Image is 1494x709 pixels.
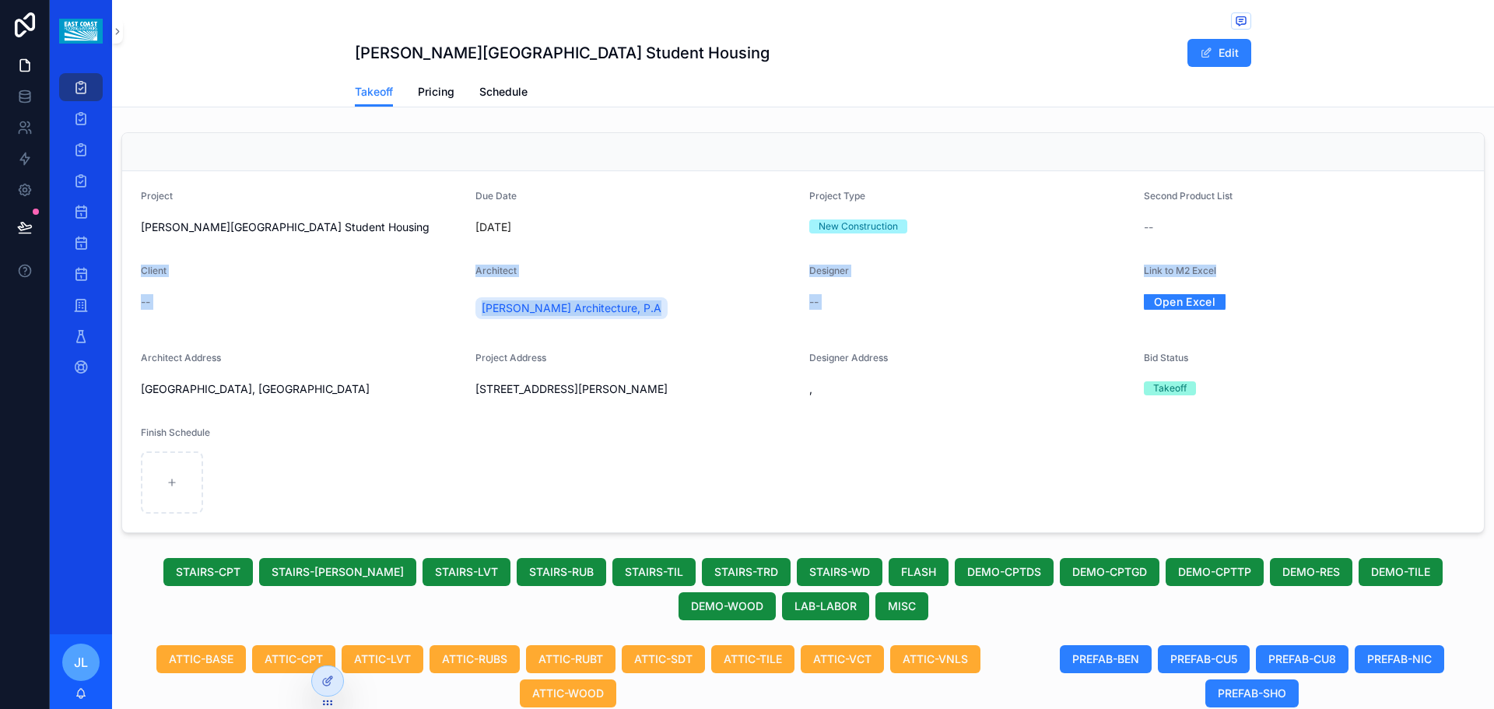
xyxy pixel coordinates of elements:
button: ATTIC-SDT [622,645,705,673]
span: DEMO-RES [1282,564,1340,580]
button: PREFAB-CU8 [1256,645,1348,673]
button: DEMO-CPTDS [955,558,1054,586]
span: ATTIC-BASE [169,651,233,667]
button: PREFAB-NIC [1355,645,1444,673]
span: Architect Address [141,352,221,363]
button: ATTIC-VNLS [890,645,980,673]
span: ATTIC-VNLS [903,651,968,667]
a: Schedule [479,78,528,109]
button: STAIRS-RUB [517,558,606,586]
span: Project Type [809,190,865,202]
button: ATTIC-WOOD [520,679,616,707]
span: Due Date [475,190,517,202]
span: Client [141,265,167,276]
button: STAIRS-TIL [612,558,696,586]
span: [PERSON_NAME][GEOGRAPHIC_DATA] Student Housing [141,219,463,235]
button: LAB-LABOR [782,592,869,620]
button: PREFAB-SHO [1205,679,1299,707]
button: DEMO-TILE [1359,558,1443,586]
img: App logo [59,19,102,44]
span: Link to M2 Excel [1144,265,1216,276]
span: DEMO-CPTTP [1178,564,1251,580]
button: STAIRS-WD [797,558,882,586]
span: Project [141,190,173,202]
span: STAIRS-RUB [529,564,594,580]
button: MISC [875,592,928,620]
button: ATTIC-TILE [711,645,794,673]
span: ATTIC-CPT [265,651,323,667]
span: Second Product List [1144,190,1233,202]
button: ATTIC-RUBT [526,645,615,673]
span: ATTIC-LVT [354,651,411,667]
h1: [PERSON_NAME][GEOGRAPHIC_DATA] Student Housing [355,42,770,64]
span: ATTIC-SDT [634,651,693,667]
button: DEMO-WOOD [679,592,776,620]
span: STAIRS-LVT [435,564,498,580]
span: Schedule [479,84,528,100]
span: PREFAB-NIC [1367,651,1432,667]
span: , [809,381,1131,397]
div: Takeoff [1153,381,1187,395]
button: DEMO-CPTGD [1060,558,1159,586]
span: STAIRS-TRD [714,564,778,580]
a: [PERSON_NAME] Architecture, P.A [475,297,668,319]
button: FLASH [889,558,949,586]
button: DEMO-CPTTP [1166,558,1264,586]
span: Finish Schedule [141,426,210,438]
span: Pricing [418,84,454,100]
span: STAIRS-WD [809,564,870,580]
span: STAIRS-[PERSON_NAME] [272,564,404,580]
span: -- [141,294,150,310]
span: LAB-LABOR [794,598,857,614]
button: STAIRS-[PERSON_NAME] [259,558,416,586]
span: FLASH [901,564,936,580]
span: PREFAB-CU5 [1170,651,1237,667]
span: [STREET_ADDRESS][PERSON_NAME] [475,381,798,397]
button: PREFAB-BEN [1060,645,1152,673]
span: MISC [888,598,916,614]
button: ATTIC-LVT [342,645,423,673]
button: STAIRS-TRD [702,558,791,586]
span: ATTIC-VCT [813,651,871,667]
span: PREFAB-SHO [1218,686,1286,701]
span: ATTIC-WOOD [532,686,604,701]
span: Architect [475,265,517,276]
a: Takeoff [355,78,393,107]
button: ATTIC-BASE [156,645,246,673]
span: -- [1144,219,1153,235]
span: PREFAB-BEN [1072,651,1139,667]
button: ATTIC-CPT [252,645,335,673]
button: STAIRS-CPT [163,558,253,586]
span: Takeoff [355,84,393,100]
span: ATTIC-RUBT [538,651,603,667]
span: [PERSON_NAME] Architecture, P.A [482,300,661,316]
span: Designer [809,265,849,276]
span: PREFAB-CU8 [1268,651,1336,667]
a: Open Excel [1144,290,1226,314]
a: Pricing [418,78,454,109]
span: STAIRS-TIL [625,564,683,580]
span: -- [809,294,819,310]
div: scrollable content [50,62,112,402]
span: Designer Address [809,352,888,363]
span: ATTIC-TILE [724,651,782,667]
span: Bid Status [1144,352,1188,363]
button: Edit [1187,39,1251,67]
span: ATTIC-RUBS [442,651,507,667]
button: ATTIC-VCT [801,645,884,673]
button: DEMO-RES [1270,558,1352,586]
span: JL [74,653,88,672]
button: STAIRS-LVT [423,558,510,586]
span: DEMO-CPTDS [967,564,1041,580]
button: PREFAB-CU5 [1158,645,1250,673]
span: STAIRS-CPT [176,564,240,580]
span: Project Address [475,352,546,363]
span: DEMO-TILE [1371,564,1430,580]
button: ATTIC-RUBS [430,645,520,673]
span: DEMO-CPTGD [1072,564,1147,580]
span: DEMO-WOOD [691,598,763,614]
div: New Construction [819,219,898,233]
p: [DATE] [475,219,511,235]
span: [GEOGRAPHIC_DATA], [GEOGRAPHIC_DATA] [141,381,463,397]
